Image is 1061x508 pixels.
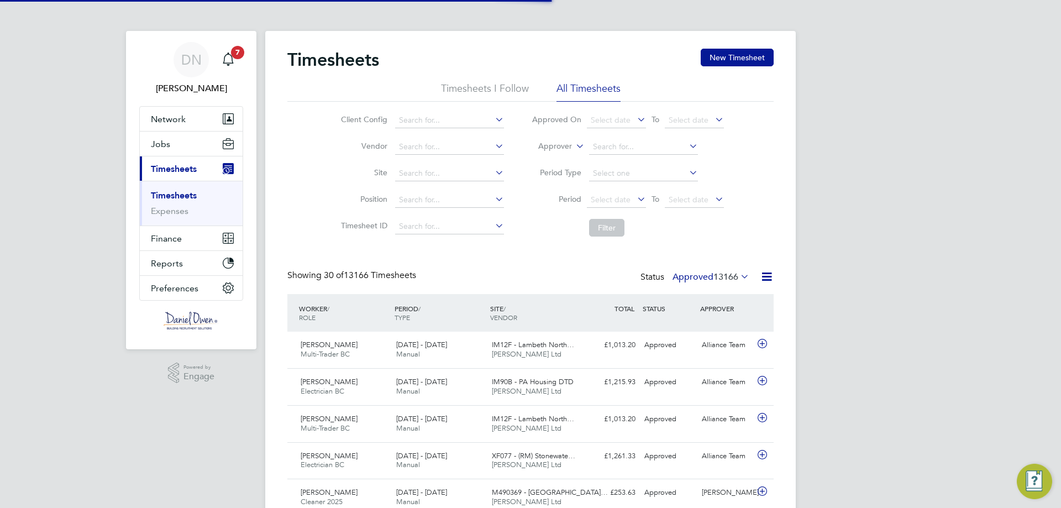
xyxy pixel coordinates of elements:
span: / [418,304,421,313]
span: Select date [591,195,631,205]
span: Manual [396,386,420,396]
span: Preferences [151,283,198,294]
button: Preferences [140,276,243,300]
div: Approved [640,447,697,465]
span: [PERSON_NAME] [301,377,358,386]
input: Search for... [589,139,698,155]
button: Timesheets [140,156,243,181]
span: 7 [231,46,244,59]
span: 30 of [324,270,344,281]
div: Timesheets [140,181,243,226]
label: Client Config [338,114,387,124]
span: Select date [591,115,631,125]
input: Search for... [395,113,504,128]
div: Alliance Team [697,336,755,354]
input: Search for... [395,219,504,234]
nav: Main navigation [126,31,256,349]
span: [PERSON_NAME] Ltd [492,386,561,396]
li: Timesheets I Follow [441,82,529,102]
input: Search for... [395,166,504,181]
span: Multi-Trader BC [301,423,350,433]
span: [DATE] - [DATE] [396,340,447,349]
span: [DATE] - [DATE] [396,414,447,423]
a: 7 [217,42,239,77]
span: Manual [396,460,420,469]
span: [DATE] - [DATE] [396,451,447,460]
input: Select one [589,166,698,181]
li: All Timesheets [556,82,621,102]
div: Approved [640,373,697,391]
button: New Timesheet [701,49,774,66]
span: Finance [151,233,182,244]
label: Period Type [532,167,581,177]
button: Filter [589,219,624,237]
span: Danielle Nail [139,82,243,95]
span: Engage [183,372,214,381]
button: Jobs [140,132,243,156]
span: TOTAL [614,304,634,313]
div: £1,013.20 [582,336,640,354]
span: Manual [396,349,420,359]
span: Jobs [151,139,170,149]
a: Timesheets [151,190,197,201]
div: Alliance Team [697,373,755,391]
span: [PERSON_NAME] [301,414,358,423]
span: M490369 - [GEOGRAPHIC_DATA]… [492,488,608,497]
div: Alliance Team [697,410,755,428]
label: Site [338,167,387,177]
span: [DATE] - [DATE] [396,488,447,497]
span: IM90B - PA Housing DTD [492,377,574,386]
span: IM12F - Lambeth North… [492,340,574,349]
button: Network [140,107,243,131]
span: IM12F - Lambeth North… [492,414,574,423]
label: Period [532,194,581,204]
div: Approved [640,410,697,428]
span: / [503,304,506,313]
span: [PERSON_NAME] Ltd [492,497,561,506]
span: Select date [669,115,708,125]
span: TYPE [395,313,410,322]
div: STATUS [640,298,697,318]
span: 13166 [713,271,738,282]
div: Approved [640,336,697,354]
button: Reports [140,251,243,275]
span: [PERSON_NAME] Ltd [492,349,561,359]
img: danielowen-logo-retina.png [164,312,219,329]
label: Approver [522,141,572,152]
div: Showing [287,270,418,281]
label: Approved On [532,114,581,124]
label: Timesheet ID [338,221,387,231]
span: DN [181,53,202,67]
span: Manual [396,423,420,433]
span: To [648,112,663,127]
label: Vendor [338,141,387,151]
div: £253.63 [582,484,640,502]
span: [DATE] - [DATE] [396,377,447,386]
div: £1,261.33 [582,447,640,465]
span: To [648,192,663,206]
span: Powered by [183,363,214,372]
a: DN[PERSON_NAME] [139,42,243,95]
span: 13166 Timesheets [324,270,416,281]
button: Finance [140,226,243,250]
div: [PERSON_NAME] [697,484,755,502]
span: [PERSON_NAME] [301,488,358,497]
h2: Timesheets [287,49,379,71]
span: Multi-Trader BC [301,349,350,359]
div: Status [640,270,752,285]
a: Powered byEngage [168,363,215,384]
a: Go to home page [139,312,243,329]
span: / [327,304,329,313]
label: Approved [673,271,749,282]
span: Electrician BC [301,386,344,396]
div: PERIOD [392,298,487,327]
span: Manual [396,497,420,506]
span: ROLE [299,313,316,322]
span: VENDOR [490,313,517,322]
span: [PERSON_NAME] Ltd [492,460,561,469]
div: WORKER [296,298,392,327]
a: Expenses [151,206,188,216]
div: £1,215.93 [582,373,640,391]
span: [PERSON_NAME] [301,451,358,460]
span: Cleaner 2025 [301,497,343,506]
